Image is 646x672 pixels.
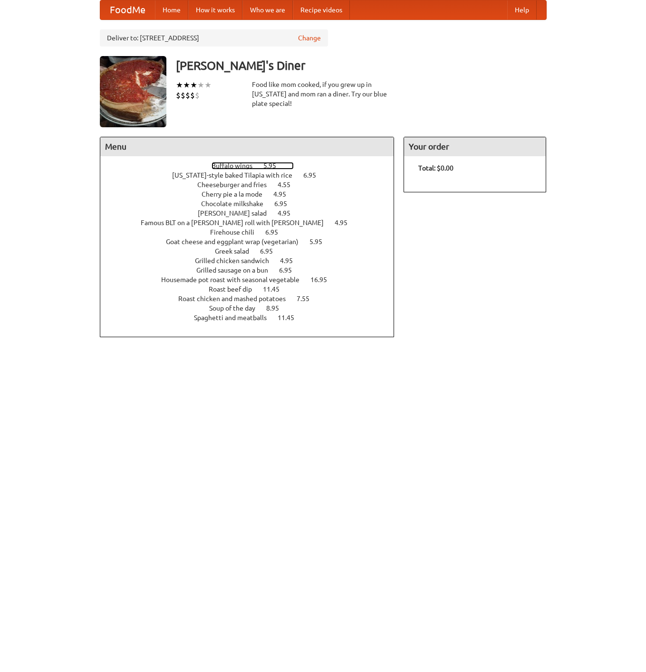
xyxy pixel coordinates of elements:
span: 4.55 [278,181,300,189]
span: Grilled chicken sandwich [195,257,279,265]
span: 6.95 [274,200,297,208]
a: Spaghetti and meatballs 11.45 [194,314,312,322]
span: Cheeseburger and fries [197,181,276,189]
span: 11.45 [278,314,304,322]
span: Roast beef dip [209,285,261,293]
span: Housemade pot roast with seasonal vegetable [161,276,309,284]
a: Roast beef dip 11.45 [209,285,297,293]
a: Goat cheese and eggplant wrap (vegetarian) 5.95 [166,238,340,246]
span: 6.95 [303,171,326,179]
span: Grilled sausage on a bun [196,266,278,274]
li: $ [181,90,185,101]
span: 4.95 [280,257,302,265]
a: Change [298,33,321,43]
a: Chocolate milkshake 6.95 [201,200,305,208]
span: [US_STATE]-style baked Tilapia with rice [172,171,302,179]
span: 11.45 [263,285,289,293]
div: Food like mom cooked, if you grew up in [US_STATE] and mom ran a diner. Try our blue plate special! [252,80,395,108]
h4: Your order [404,137,546,156]
a: Greek salad 6.95 [215,247,290,255]
span: Greek salad [215,247,259,255]
a: Famous BLT on a [PERSON_NAME] roll with [PERSON_NAME] 4.95 [141,219,365,227]
a: Cheeseburger and fries 4.55 [197,181,308,189]
span: 5.95 [263,162,286,170]
li: ★ [190,80,197,90]
a: Home [155,0,188,19]
a: Housemade pot roast with seasonal vegetable 16.95 [161,276,345,284]
li: ★ [204,80,212,90]
a: [PERSON_NAME] salad 4.95 [198,209,308,217]
a: Firehouse chili 6.95 [210,228,296,236]
span: Buffalo wings [212,162,262,170]
a: [US_STATE]-style baked Tilapia with rice 6.95 [172,171,334,179]
a: Grilled sausage on a bun 6.95 [196,266,309,274]
h3: [PERSON_NAME]'s Diner [176,56,547,75]
span: 4.95 [273,190,296,198]
span: Spaghetti and meatballs [194,314,276,322]
span: 4.95 [335,219,357,227]
span: [PERSON_NAME] salad [198,209,276,217]
span: 4.95 [278,209,300,217]
span: 6.95 [265,228,288,236]
a: Grilled chicken sandwich 4.95 [195,257,310,265]
span: Goat cheese and eggplant wrap (vegetarian) [166,238,308,246]
a: Roast chicken and mashed potatoes 7.55 [178,295,327,303]
li: ★ [183,80,190,90]
a: Soup of the day 8.95 [209,304,297,312]
li: $ [185,90,190,101]
b: Total: $0.00 [418,164,453,172]
a: FoodMe [100,0,155,19]
span: Roast chicken and mashed potatoes [178,295,295,303]
span: 5.95 [309,238,332,246]
li: ★ [197,80,204,90]
span: Soup of the day [209,304,265,312]
span: 7.55 [297,295,319,303]
h4: Menu [100,137,394,156]
li: ★ [176,80,183,90]
a: Who we are [242,0,293,19]
span: Famous BLT on a [PERSON_NAME] roll with [PERSON_NAME] [141,219,333,227]
span: Firehouse chili [210,228,264,236]
a: Buffalo wings 5.95 [212,162,294,170]
div: Deliver to: [STREET_ADDRESS] [100,29,328,47]
span: 6.95 [260,247,282,255]
a: Recipe videos [293,0,350,19]
span: 8.95 [266,304,289,312]
span: 16.95 [310,276,337,284]
a: Help [507,0,537,19]
li: $ [176,90,181,101]
span: 6.95 [279,266,301,274]
span: Chocolate milkshake [201,200,273,208]
span: Cherry pie a la mode [202,190,272,198]
a: How it works [188,0,242,19]
li: $ [195,90,200,101]
img: angular.jpg [100,56,166,127]
li: $ [190,90,195,101]
a: Cherry pie a la mode 4.95 [202,190,304,198]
